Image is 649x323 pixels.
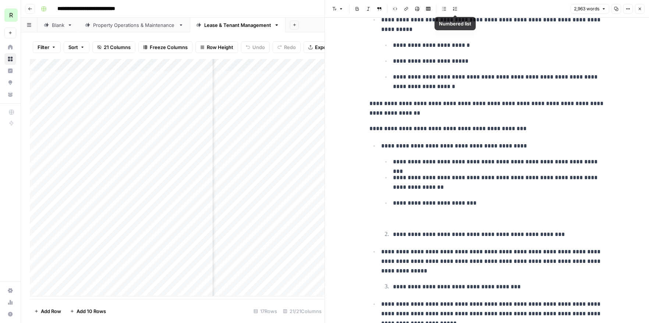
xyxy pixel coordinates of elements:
div: 17 Rows [251,305,280,317]
a: Home [4,41,16,53]
button: 21 Columns [92,41,135,53]
span: Add 10 Rows [77,308,106,315]
button: Workspace: Re-Leased [4,6,16,24]
a: Insights [4,65,16,77]
div: Property Operations & Maintenance [93,21,175,29]
button: Export CSV [304,41,346,53]
span: Add Row [41,308,61,315]
a: Blank [38,18,79,32]
a: Opportunities [4,77,16,88]
a: Your Data [4,88,16,100]
div: Blank [52,21,64,29]
button: 2,963 words [571,4,609,14]
span: Freeze Columns [150,44,188,51]
span: Sort [68,44,78,51]
button: Freeze Columns [138,41,192,53]
button: Row Height [195,41,238,53]
a: Lease & Tenant Management [190,18,286,32]
span: 21 Columns [104,44,131,51]
a: Settings [4,285,16,296]
button: Add Row [30,305,65,317]
span: Row Height [207,44,233,51]
button: Sort [64,41,89,53]
a: Property Operations & Maintenance [79,18,190,32]
span: Export CSV [315,44,341,51]
a: Browse [4,53,16,65]
div: Lease & Tenant Management [204,21,271,29]
span: Undo [252,44,265,51]
button: Help + Support [4,308,16,320]
span: 2,963 words [574,6,599,12]
button: Redo [273,41,301,53]
button: Undo [241,41,270,53]
button: Add 10 Rows [65,305,110,317]
span: Filter [38,44,49,51]
span: R [9,11,13,20]
div: 21/21 Columns [280,305,324,317]
a: Usage [4,296,16,308]
span: Redo [284,44,296,51]
button: Filter [33,41,61,53]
